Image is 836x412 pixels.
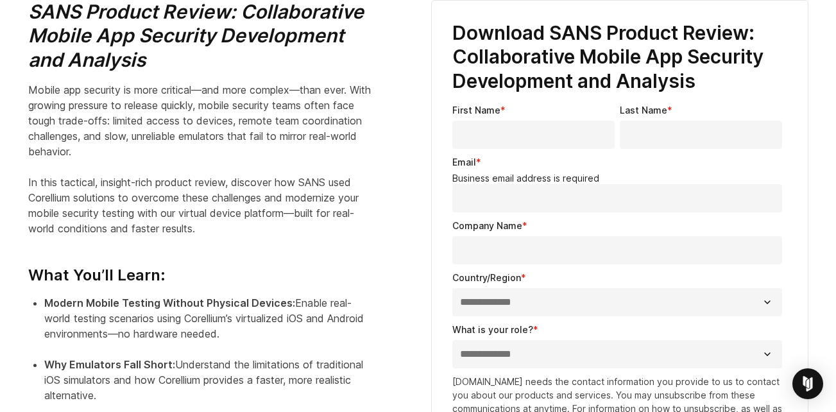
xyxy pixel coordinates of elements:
div: Open Intercom Messenger [792,368,823,399]
span: What is your role? [452,324,533,335]
strong: Modern Mobile Testing Without Physical Devices: [44,296,295,309]
span: Email [452,157,476,167]
h3: Download SANS Product Review: Collaborative Mobile App Security Development and Analysis [452,21,787,94]
span: Country/Region [452,272,521,283]
span: Company Name [452,220,522,231]
span: First Name [452,105,500,116]
li: Enable real-world testing scenarios using Corellium’s virtualized iOS and Android environments—no... [44,295,375,357]
span: Last Name [620,105,667,116]
h4: What You’ll Learn: [28,246,375,285]
legend: Business email address is required [452,173,787,184]
strong: Why Emulators Fall Short: [44,358,175,371]
p: Mobile app security is more critical—and more complex—than ever. With growing pressure to release... [28,82,375,236]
